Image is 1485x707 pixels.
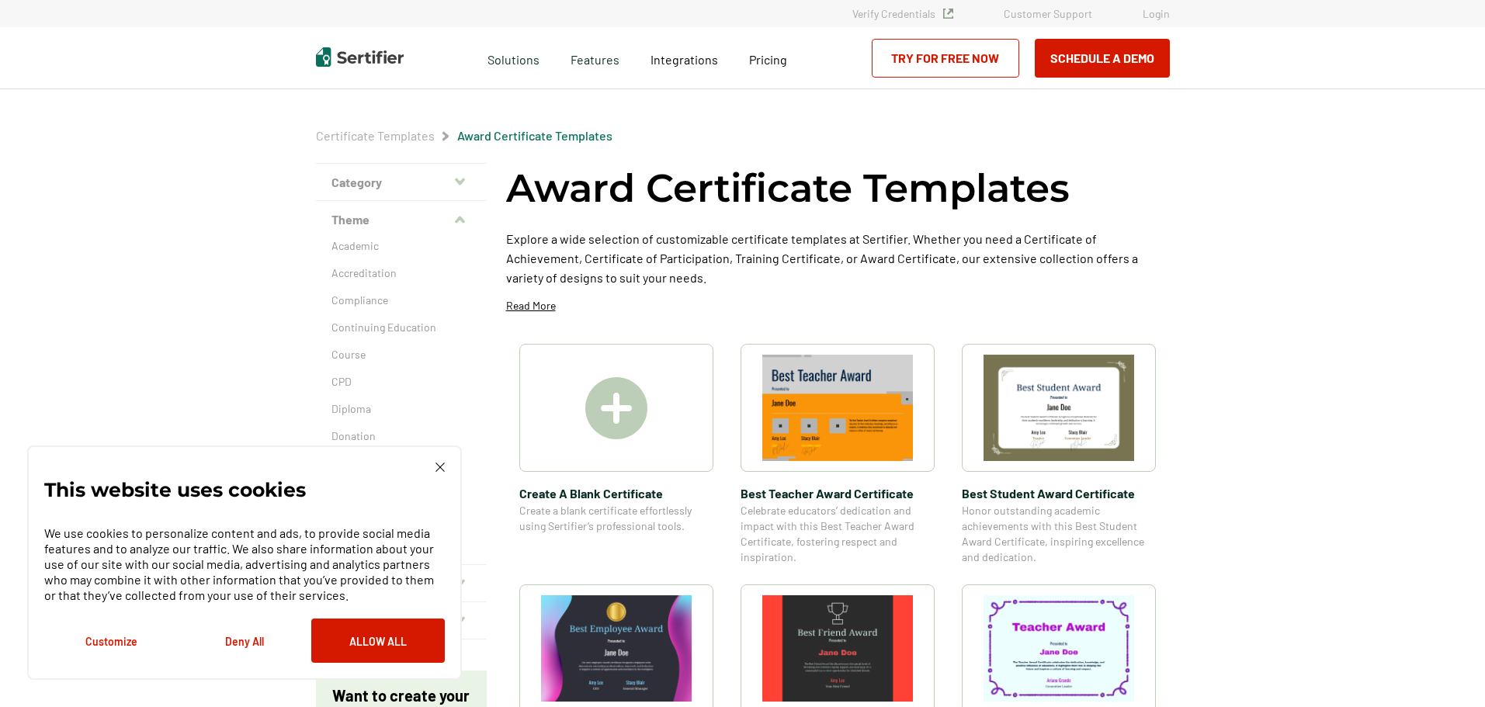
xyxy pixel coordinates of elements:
button: Category [316,164,487,201]
span: Integrations [651,52,718,67]
img: Verified [943,9,953,19]
a: Donation [331,428,471,444]
button: Schedule a Demo [1035,39,1170,78]
iframe: Chat Widget [1407,632,1485,707]
img: Teacher Award Certificate [984,595,1134,702]
span: Award Certificate Templates [457,128,612,144]
img: Best Friend Award Certificate​ [762,595,913,702]
a: Certificate Templates [316,128,435,143]
span: Features [571,48,619,68]
a: Pricing [749,48,787,68]
img: Cookie Popup Close [435,463,445,472]
img: Sertifier | Digital Credentialing Platform [316,47,404,67]
span: Create a blank certificate effortlessly using Sertifier’s professional tools. [519,503,713,534]
img: Best Teacher Award Certificate​ [762,355,913,461]
a: Compliance [331,293,471,308]
span: Celebrate educators’ dedication and impact with this Best Teacher Award Certificate, fostering re... [741,503,935,565]
a: Academic [331,238,471,254]
img: Create A Blank Certificate [585,377,647,439]
h1: Award Certificate Templates [506,163,1070,213]
a: Diploma [331,401,471,417]
p: Read More [506,298,556,314]
button: Allow All [311,619,445,663]
a: CPD [331,374,471,390]
a: Customer Support [1004,7,1092,20]
a: Try for Free Now [872,39,1019,78]
span: Create A Blank Certificate [519,483,713,503]
span: Honor outstanding academic achievements with this Best Student Award Certificate, inspiring excel... [962,503,1156,565]
div: Theme [316,238,487,565]
a: Integrations [651,48,718,68]
button: Customize [44,619,178,663]
button: Deny All [178,619,311,663]
span: Best Teacher Award Certificate​ [741,483,935,503]
p: We use cookies to personalize content and ads, to provide social media features and to analyze ou... [44,525,445,603]
div: Breadcrumb [316,128,612,144]
img: Best Employee Award certificate​ [541,595,692,702]
span: Pricing [749,52,787,67]
span: Certificate Templates [316,128,435,144]
a: Best Teacher Award Certificate​Best Teacher Award Certificate​Celebrate educators’ dedication and... [741,344,935,565]
span: Best Student Award Certificate​ [962,483,1156,503]
a: Continuing Education [331,320,471,335]
a: Login [1143,7,1170,20]
a: Course [331,347,471,362]
a: Verify Credentials [852,7,953,20]
a: Best Student Award Certificate​Best Student Award Certificate​Honor outstanding academic achievem... [962,344,1156,565]
p: This website uses cookies [44,482,306,497]
a: Award Certificate Templates [457,128,612,143]
a: Accreditation [331,265,471,281]
p: Explore a wide selection of customizable certificate templates at Sertifier. Whether you need a C... [506,229,1170,287]
span: Solutions [487,48,540,68]
button: Theme [316,201,487,238]
img: Best Student Award Certificate​ [984,355,1134,461]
